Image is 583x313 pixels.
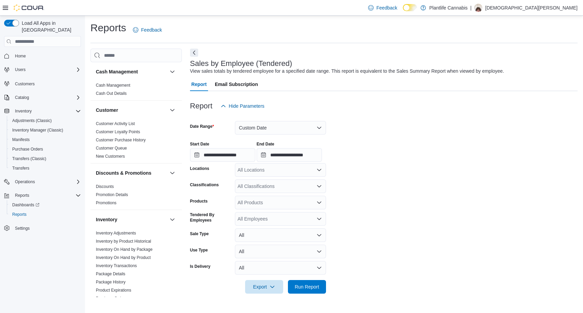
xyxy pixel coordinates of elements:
[96,154,125,159] a: New Customers
[96,170,151,176] h3: Discounts & Promotions
[376,4,397,11] span: Feedback
[12,66,81,74] span: Users
[96,263,137,268] a: Inventory Transactions
[12,146,43,152] span: Purchase Orders
[12,224,32,232] a: Settings
[7,163,84,173] button: Transfers
[168,215,176,224] button: Inventory
[90,182,182,210] div: Discounts & Promotions
[90,81,182,100] div: Cash Management
[12,93,32,102] button: Catalog
[191,77,207,91] span: Report
[12,118,52,123] span: Adjustments (Classic)
[316,200,322,205] button: Open list of options
[295,283,319,290] span: Run Report
[96,216,117,223] h3: Inventory
[15,67,25,72] span: Users
[96,296,127,301] a: Purchase Orders
[10,145,46,153] a: Purchase Orders
[15,108,32,114] span: Inventory
[245,280,283,294] button: Export
[485,4,578,12] p: [DEMOGRAPHIC_DATA][PERSON_NAME]
[96,200,117,206] span: Promotions
[7,154,84,163] button: Transfers (Classic)
[235,245,326,258] button: All
[235,121,326,135] button: Custom Date
[257,141,274,147] label: End Date
[257,148,322,162] input: Press the down key to open a popover containing a calendar.
[90,21,126,35] h1: Reports
[235,261,326,275] button: All
[365,1,400,15] a: Feedback
[96,145,127,151] span: Customer Queue
[316,184,322,189] button: Open list of options
[229,103,264,109] span: Hide Parameters
[1,191,84,200] button: Reports
[96,107,167,114] button: Customer
[215,77,258,91] span: Email Subscription
[10,126,81,134] span: Inventory Manager (Classic)
[7,210,84,219] button: Reports
[12,93,81,102] span: Catalog
[12,224,81,232] span: Settings
[474,4,482,12] div: Kristen Wittenberg
[96,247,153,252] span: Inventory On Hand by Package
[10,164,81,172] span: Transfers
[12,191,32,199] button: Reports
[1,79,84,88] button: Customers
[1,223,84,233] button: Settings
[4,48,81,251] nav: Complex example
[12,178,38,186] button: Operations
[10,155,81,163] span: Transfers (Classic)
[1,106,84,116] button: Inventory
[190,182,219,188] label: Classifications
[96,146,127,151] a: Customer Queue
[96,170,167,176] button: Discounts & Promotions
[96,184,114,189] span: Discounts
[96,121,135,126] a: Customer Activity List
[10,164,32,172] a: Transfers
[96,68,138,75] h3: Cash Management
[10,210,81,219] span: Reports
[19,20,81,33] span: Load All Apps in [GEOGRAPHIC_DATA]
[12,137,30,142] span: Manifests
[96,137,146,143] span: Customer Purchase History
[141,27,162,33] span: Feedback
[429,4,468,12] p: Plantlife Cannabis
[7,135,84,144] button: Manifests
[190,264,210,269] label: Is Delivery
[96,129,140,135] span: Customer Loyalty Points
[96,280,125,284] a: Package History
[96,279,125,285] span: Package History
[96,255,151,260] a: Inventory On Hand by Product
[15,53,26,59] span: Home
[190,102,212,110] h3: Report
[15,95,29,100] span: Catalog
[96,230,136,236] span: Inventory Adjustments
[96,68,167,75] button: Cash Management
[190,166,209,171] label: Locations
[190,212,232,223] label: Tendered By Employees
[12,178,81,186] span: Operations
[14,4,44,11] img: Cova
[235,228,326,242] button: All
[96,272,125,276] a: Package Details
[1,65,84,74] button: Users
[96,83,130,88] a: Cash Management
[1,93,84,102] button: Catalog
[10,136,81,144] span: Manifests
[90,120,182,163] div: Customer
[470,4,472,12] p: |
[96,91,127,96] a: Cash Out Details
[1,177,84,187] button: Operations
[249,280,279,294] span: Export
[190,141,209,147] label: Start Date
[12,52,29,60] a: Home
[10,126,66,134] a: Inventory Manager (Classic)
[1,51,84,61] button: Home
[190,59,292,68] h3: Sales by Employee (Tendered)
